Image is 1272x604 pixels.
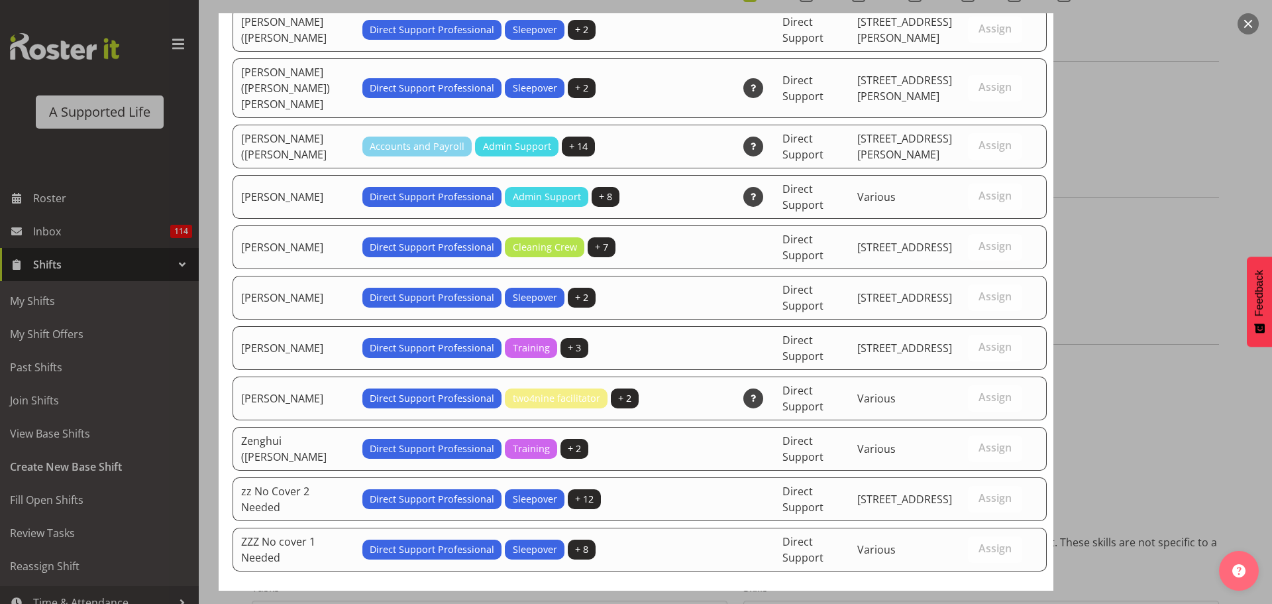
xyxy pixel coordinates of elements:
span: + 2 [575,290,588,305]
span: Various [857,190,896,204]
span: Assign [979,189,1012,202]
span: Direct Support [782,282,823,313]
span: Assign [979,340,1012,353]
span: [STREET_ADDRESS][PERSON_NAME] [857,15,952,45]
span: + 8 [599,190,612,204]
span: Direct Support Professional [370,442,494,456]
span: [STREET_ADDRESS] [857,341,952,355]
span: [STREET_ADDRESS][PERSON_NAME] [857,73,952,103]
span: Assign [979,139,1012,152]
span: + 14 [569,139,588,154]
span: Direct Support Professional [370,391,494,406]
span: Direct Support [782,15,823,45]
span: + 2 [575,81,588,95]
span: Direct Support Professional [370,542,494,557]
span: Direct Support [782,383,823,414]
span: Cleaning Crew [513,240,577,255]
span: Assign [979,441,1012,454]
td: [PERSON_NAME] ([PERSON_NAME] [233,125,354,168]
span: Sleepover [513,81,557,95]
span: Direct Support [782,73,823,103]
span: Assign [979,290,1012,303]
span: Sleepover [513,23,557,37]
span: Direct Support [782,182,823,212]
span: Various [857,542,896,557]
td: ZZZ No cover 1 Needed [233,528,354,572]
td: [PERSON_NAME] [233,377,354,420]
span: + 12 [575,492,594,507]
span: + 8 [575,542,588,557]
span: Admin Support [483,139,551,154]
img: help-xxl-2.png [1232,564,1245,577]
span: Direct Support Professional [370,290,494,305]
span: Direct Support Professional [370,240,494,255]
span: Accounts and Payroll [370,139,464,154]
span: Direct Support [782,484,823,514]
td: Zenghui ([PERSON_NAME] [233,427,354,471]
span: Direct Support Professional [370,23,494,37]
span: Direct Support Professional [370,341,494,355]
span: Sleepover [513,492,557,507]
span: Direct Support Professional [370,492,494,507]
span: Direct Support Professional [370,190,494,204]
span: [STREET_ADDRESS] [857,290,952,305]
span: two4nine facilitator [513,391,600,406]
span: Various [857,391,896,406]
span: Training [513,341,550,355]
span: + 3 [568,341,581,355]
span: + 2 [575,23,588,37]
span: Direct Support [782,131,823,162]
span: Admin Support [513,190,581,204]
button: Feedback - Show survey [1247,257,1272,347]
span: Assign [979,491,1012,505]
span: + 2 [618,391,631,406]
span: Various [857,442,896,456]
span: Training [513,442,550,456]
td: [PERSON_NAME] [233,225,354,269]
span: Direct Support [782,333,823,363]
td: [PERSON_NAME] ([PERSON_NAME]) [PERSON_NAME] [233,58,354,118]
span: Direct Support [782,232,823,263]
span: Assign [979,22,1012,35]
span: [STREET_ADDRESS] [857,240,952,255]
span: Assign [979,239,1012,253]
td: [PERSON_NAME] ([PERSON_NAME] [233,8,354,52]
span: Assign [979,391,1012,404]
td: [PERSON_NAME] [233,175,354,219]
span: Direct Support Professional [370,81,494,95]
span: + 2 [568,442,581,456]
span: + 7 [595,240,608,255]
span: Direct Support [782,434,823,464]
span: Feedback [1253,270,1265,316]
span: Direct Support [782,534,823,565]
td: [PERSON_NAME] [233,326,354,370]
span: Assign [979,80,1012,93]
span: [STREET_ADDRESS][PERSON_NAME] [857,131,952,162]
span: Sleepover [513,290,557,305]
span: Assign [979,542,1012,555]
td: [PERSON_NAME] [233,276,354,320]
span: Sleepover [513,542,557,557]
span: [STREET_ADDRESS] [857,492,952,507]
td: zz No Cover 2 Needed [233,477,354,521]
